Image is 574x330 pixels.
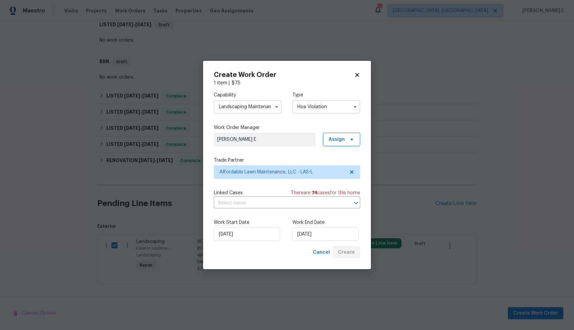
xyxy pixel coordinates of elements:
[214,100,282,114] input: Select...
[310,246,333,259] button: Cancel
[292,100,360,114] input: Select...
[214,198,341,208] input: Select cases
[217,136,312,143] span: [PERSON_NAME] E
[273,103,281,111] button: Show options
[329,136,345,143] span: Assign
[214,80,360,86] div: 1 item |
[312,191,317,195] span: 74
[232,81,240,85] span: $ 75
[313,248,330,257] span: Cancel
[351,198,361,208] button: Open
[214,157,360,164] label: Trade Partner
[214,72,354,78] h2: Create Work Order
[214,228,280,241] input: M/D/YYYY
[292,228,358,241] input: M/D/YYYY
[220,169,345,175] span: Affordable Lawn Maintenance, LLC - LAS-L
[214,219,282,226] label: Work Start Date
[214,124,360,131] label: Work Order Manager
[292,92,360,98] label: Type
[292,219,360,226] label: Work End Date
[214,190,243,196] span: Linked Cases
[291,190,360,196] span: There are case s for this home
[214,92,282,98] label: Capability
[351,103,359,111] button: Show options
